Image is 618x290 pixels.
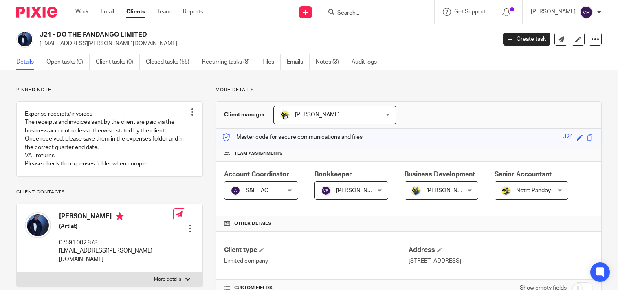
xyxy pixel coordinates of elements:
input: Search [336,10,410,17]
span: Other details [234,220,271,227]
span: [PERSON_NAME] [336,188,381,193]
h5: (Artist) [59,222,173,231]
span: Business Development [405,171,475,178]
span: Get Support [454,9,486,15]
a: Team [157,8,171,16]
img: svg%3E [321,186,331,196]
span: S&E - AC [246,188,268,193]
a: Email [101,8,114,16]
p: Client contacts [16,189,203,196]
span: Senior Accountant [495,171,552,178]
p: 07591 002 878 [59,239,173,247]
a: Files [262,54,281,70]
h4: [PERSON_NAME] [59,212,173,222]
a: Clients [126,8,145,16]
p: [STREET_ADDRESS] [409,257,593,265]
a: Notes (3) [316,54,345,70]
a: Create task [503,33,550,46]
span: [PERSON_NAME] [426,188,471,193]
p: More details [216,87,602,93]
a: Details [16,54,40,70]
p: [PERSON_NAME] [531,8,576,16]
h3: Client manager [224,111,265,119]
span: Account Coordinator [224,171,289,178]
a: Reports [183,8,203,16]
span: Bookkeeper [314,171,352,178]
span: [PERSON_NAME] [295,112,340,118]
a: Work [75,8,88,16]
img: Netra-New-Starbridge-Yellow.jpg [501,186,511,196]
a: Emails [287,54,310,70]
img: svg%3E [580,6,593,19]
img: Torville%20Jones%20(Tokio%20Myers).jpg [25,212,51,238]
h2: J24 - DO THE FANDANGO LIMITED [40,31,400,39]
h4: Client type [224,246,409,255]
a: Closed tasks (55) [146,54,196,70]
a: Recurring tasks (8) [202,54,256,70]
a: Open tasks (0) [46,54,90,70]
img: Carine-Starbridge.jpg [280,110,290,120]
p: Pinned note [16,87,203,93]
a: Audit logs [352,54,383,70]
img: svg%3E [231,186,240,196]
p: Limited company [224,257,409,265]
p: [EMAIL_ADDRESS][PERSON_NAME][DOMAIN_NAME] [40,40,491,48]
p: [EMAIL_ADDRESS][PERSON_NAME][DOMAIN_NAME] [59,247,173,264]
span: Team assignments [234,150,283,157]
h4: Address [409,246,593,255]
p: More details [154,276,181,283]
div: J24 [563,133,573,142]
img: Torville%20Jones%20(Tokio%20Myers).jpg [16,31,33,48]
p: Master code for secure communications and files [222,133,363,141]
img: Pixie [16,7,57,18]
a: Client tasks (0) [96,54,140,70]
i: Primary [116,212,124,220]
img: Dennis-Starbridge.jpg [411,186,421,196]
span: Netra Pandey [516,188,551,193]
